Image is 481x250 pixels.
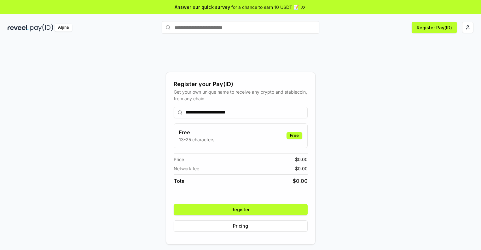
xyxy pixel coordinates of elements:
[412,22,457,33] button: Register Pay(ID)
[179,129,214,136] h3: Free
[231,4,299,10] span: for a chance to earn 10 USDT 📝
[55,24,72,32] div: Alpha
[30,24,53,32] img: pay_id
[174,165,199,172] span: Network fee
[287,132,302,139] div: Free
[295,165,308,172] span: $ 0.00
[295,156,308,163] span: $ 0.00
[175,4,230,10] span: Answer our quick survey
[293,177,308,185] span: $ 0.00
[174,89,308,102] div: Get your own unique name to receive any crypto and stablecoin, from any chain
[174,156,184,163] span: Price
[174,177,186,185] span: Total
[174,204,308,215] button: Register
[8,24,29,32] img: reveel_dark
[179,136,214,143] p: 13-25 characters
[174,220,308,232] button: Pricing
[174,80,308,89] div: Register your Pay(ID)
